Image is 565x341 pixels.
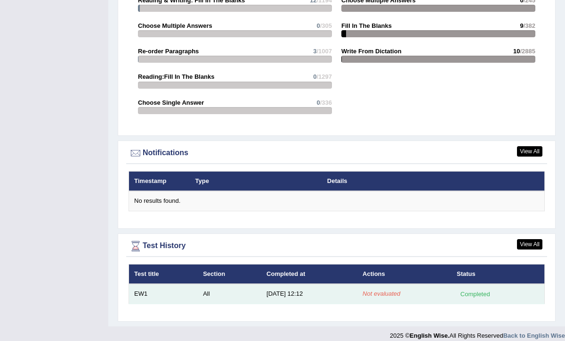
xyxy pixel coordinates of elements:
[363,290,400,297] em: Not evaluated
[134,197,539,206] div: No results found.
[341,22,392,29] strong: Fill In The Blanks
[198,284,261,304] td: All
[261,284,357,304] td: [DATE] 12:12
[524,22,535,29] span: /382
[520,48,535,55] span: /2885
[138,73,215,80] strong: Reading:Fill In The Blanks
[313,48,316,55] span: 3
[457,289,493,299] div: Completed
[503,332,565,339] a: Back to English Wise
[316,22,320,29] span: 0
[452,264,544,284] th: Status
[129,239,545,253] div: Test History
[138,22,212,29] strong: Choose Multiple Answers
[190,171,322,191] th: Type
[322,171,488,191] th: Details
[341,48,402,55] strong: Write From Dictation
[313,73,316,80] span: 0
[129,171,190,191] th: Timestamp
[517,239,542,250] a: View All
[390,326,565,340] div: 2025 © All Rights Reserved
[316,73,332,80] span: /1297
[129,264,198,284] th: Test title
[513,48,520,55] span: 10
[357,264,452,284] th: Actions
[410,332,449,339] strong: English Wise.
[320,99,332,106] span: /336
[316,48,332,55] span: /1007
[198,264,261,284] th: Section
[520,22,523,29] span: 9
[261,264,357,284] th: Completed at
[316,99,320,106] span: 0
[129,146,545,160] div: Notifications
[138,99,204,106] strong: Choose Single Answer
[517,146,542,157] a: View All
[129,284,198,304] td: EW1
[320,22,332,29] span: /305
[138,48,199,55] strong: Re-order Paragraphs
